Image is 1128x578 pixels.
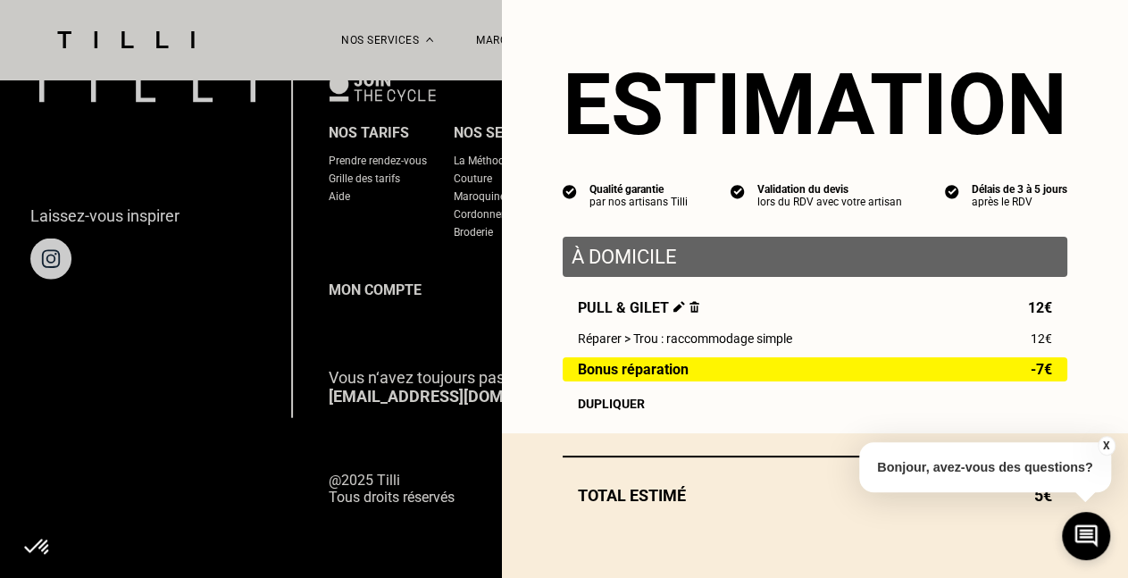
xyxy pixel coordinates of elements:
[563,54,1067,155] section: Estimation
[563,486,1067,505] div: Total estimé
[589,183,688,196] div: Qualité garantie
[578,397,1052,411] div: Dupliquer
[589,196,688,208] div: par nos artisans Tilli
[757,196,902,208] div: lors du RDV avec votre artisan
[731,183,745,199] img: icon list info
[972,196,1067,208] div: après le RDV
[1031,362,1052,377] span: -7€
[757,183,902,196] div: Validation du devis
[1097,436,1115,456] button: X
[1031,331,1052,346] span: 12€
[578,299,699,316] span: Pull & gilet
[563,183,577,199] img: icon list info
[1028,299,1052,316] span: 12€
[673,301,685,313] img: Éditer
[689,301,699,313] img: Supprimer
[572,246,1058,268] p: À domicile
[859,442,1111,492] p: Bonjour, avez-vous des questions?
[578,331,792,346] span: Réparer > Trou : raccommodage simple
[578,362,689,377] span: Bonus réparation
[972,183,1067,196] div: Délais de 3 à 5 jours
[945,183,959,199] img: icon list info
